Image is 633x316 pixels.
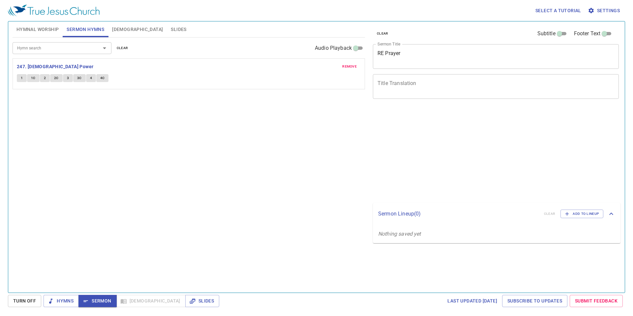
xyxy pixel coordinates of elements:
[315,44,352,52] span: Audio Playback
[575,297,618,305] span: Submit Feedback
[100,75,105,81] span: 4C
[574,30,601,38] span: Footer Text
[378,210,539,218] p: Sermon Lineup ( 0 )
[560,210,603,218] button: Add to Lineup
[78,295,116,307] button: Sermon
[54,75,59,81] span: 2C
[44,75,46,81] span: 2
[570,295,623,307] a: Submit Feedback
[86,74,96,82] button: 4
[507,297,562,305] span: Subscribe to Updates
[77,75,82,81] span: 3C
[447,297,497,305] span: Last updated [DATE]
[21,75,23,81] span: 1
[370,106,570,201] iframe: from-child
[67,25,104,34] span: Sermon Hymns
[377,50,614,63] textarea: RE Prayer
[16,25,59,34] span: Hymnal Worship
[171,25,186,34] span: Slides
[537,30,556,38] span: Subtitle
[342,64,357,70] span: remove
[63,74,73,82] button: 3
[49,297,74,305] span: Hymns
[96,74,109,82] button: 4C
[373,30,392,38] button: clear
[17,74,27,82] button: 1
[587,5,622,17] button: Settings
[31,75,36,81] span: 1C
[185,295,219,307] button: Slides
[90,75,92,81] span: 4
[73,74,86,82] button: 3C
[13,297,36,305] span: Turn Off
[191,297,214,305] span: Slides
[565,211,599,217] span: Add to Lineup
[44,295,79,307] button: Hymns
[67,75,69,81] span: 3
[40,74,50,82] button: 2
[373,203,620,225] div: Sermon Lineup(0)clearAdd to Lineup
[378,231,421,237] i: Nothing saved yet
[338,63,361,71] button: remove
[17,63,94,71] b: 247. [DEMOGRAPHIC_DATA] Power
[377,31,388,37] span: clear
[117,45,128,51] span: clear
[8,5,100,16] img: True Jesus Church
[8,295,41,307] button: Turn Off
[113,44,132,52] button: clear
[445,295,500,307] a: Last updated [DATE]
[502,295,567,307] a: Subscribe to Updates
[84,297,111,305] span: Sermon
[50,74,63,82] button: 2C
[533,5,584,17] button: Select a tutorial
[27,74,40,82] button: 1C
[100,43,109,53] button: Open
[17,63,95,71] button: 247. [DEMOGRAPHIC_DATA] Power
[589,7,620,15] span: Settings
[112,25,163,34] span: [DEMOGRAPHIC_DATA]
[535,7,581,15] span: Select a tutorial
